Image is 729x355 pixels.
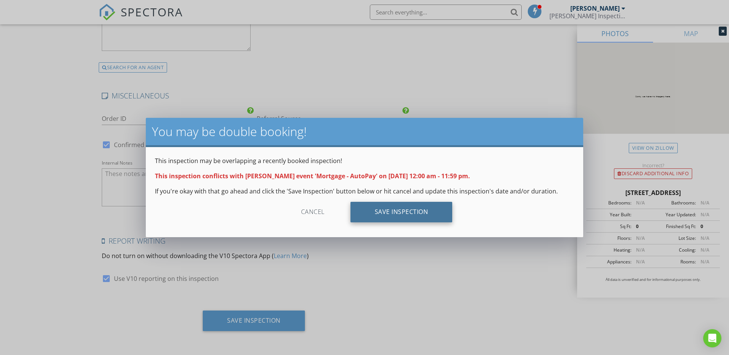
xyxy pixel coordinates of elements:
div: Open Intercom Messenger [703,329,721,347]
div: Cancel [277,202,349,222]
div: Save Inspection [350,202,453,222]
strong: This inspection conflicts with [PERSON_NAME] event 'Mortgage - AutoPay' on [DATE] 12:00 am - 11:5... [155,172,470,180]
p: If you're okay with that go ahead and click the 'Save Inspection' button below or hit cancel and ... [155,187,574,196]
h2: You may be double booking! [152,124,577,139]
p: This inspection may be overlapping a recently booked inspection! [155,156,574,165]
